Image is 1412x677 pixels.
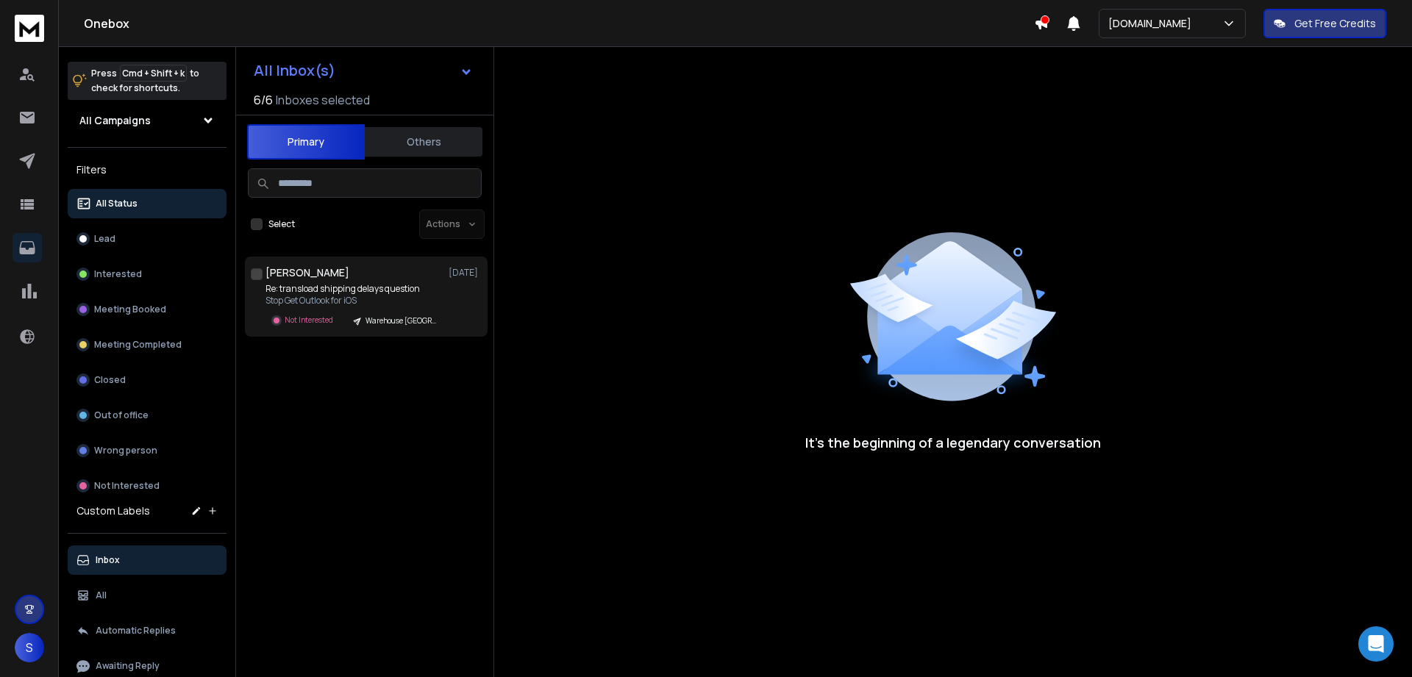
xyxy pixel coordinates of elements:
button: Get Free Credits [1263,9,1386,38]
h1: All Campaigns [79,113,151,128]
h1: Onebox [84,15,1034,32]
p: Stop Get Outlook for iOS [265,295,442,307]
button: Meeting Completed [68,330,227,359]
p: All Status [96,198,138,209]
button: Interested [68,259,227,289]
p: It’s the beginning of a legendary conversation [805,432,1101,453]
button: Inbox [68,545,227,575]
button: All Status [68,189,227,218]
button: Others [365,126,482,158]
p: Not Interested [94,480,160,492]
h3: Filters [68,160,227,180]
img: logo [15,15,44,42]
h1: All Inbox(s) [254,63,335,78]
button: All [68,581,227,610]
p: Wrong person [94,445,157,456]
p: Meeting Completed [94,339,182,351]
button: Not Interested [68,471,227,501]
p: Warehouse [GEOGRAPHIC_DATA] 1-50 [366,315,436,326]
h3: Custom Labels [76,504,150,518]
p: Not Interested [285,315,333,326]
button: All Inbox(s) [242,56,485,85]
div: Open Intercom Messenger [1358,626,1394,662]
span: 6 / 6 [254,91,273,109]
p: Automatic Replies [96,625,176,637]
p: Interested [94,268,142,280]
button: Lead [68,224,227,254]
h1: [PERSON_NAME] [265,265,349,280]
p: Press to check for shortcuts. [91,66,199,96]
p: All [96,590,107,601]
label: Select [268,218,295,230]
button: Meeting Booked [68,295,227,324]
button: All Campaigns [68,106,227,135]
p: Closed [94,374,126,386]
button: Automatic Replies [68,616,227,645]
span: Cmd + Shift + k [120,65,187,82]
p: Lead [94,233,115,245]
p: [DOMAIN_NAME] [1108,16,1197,31]
p: Out of office [94,409,149,421]
h3: Inboxes selected [276,91,370,109]
button: S [15,633,44,662]
p: Re: transload shipping delays question [265,283,442,295]
p: [DATE] [449,267,482,279]
button: Primary [247,124,365,160]
button: Out of office [68,401,227,430]
p: Inbox [96,554,120,566]
p: Get Free Credits [1294,16,1376,31]
p: Awaiting Reply [96,660,160,672]
button: Closed [68,365,227,395]
p: Meeting Booked [94,304,166,315]
button: Wrong person [68,436,227,465]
